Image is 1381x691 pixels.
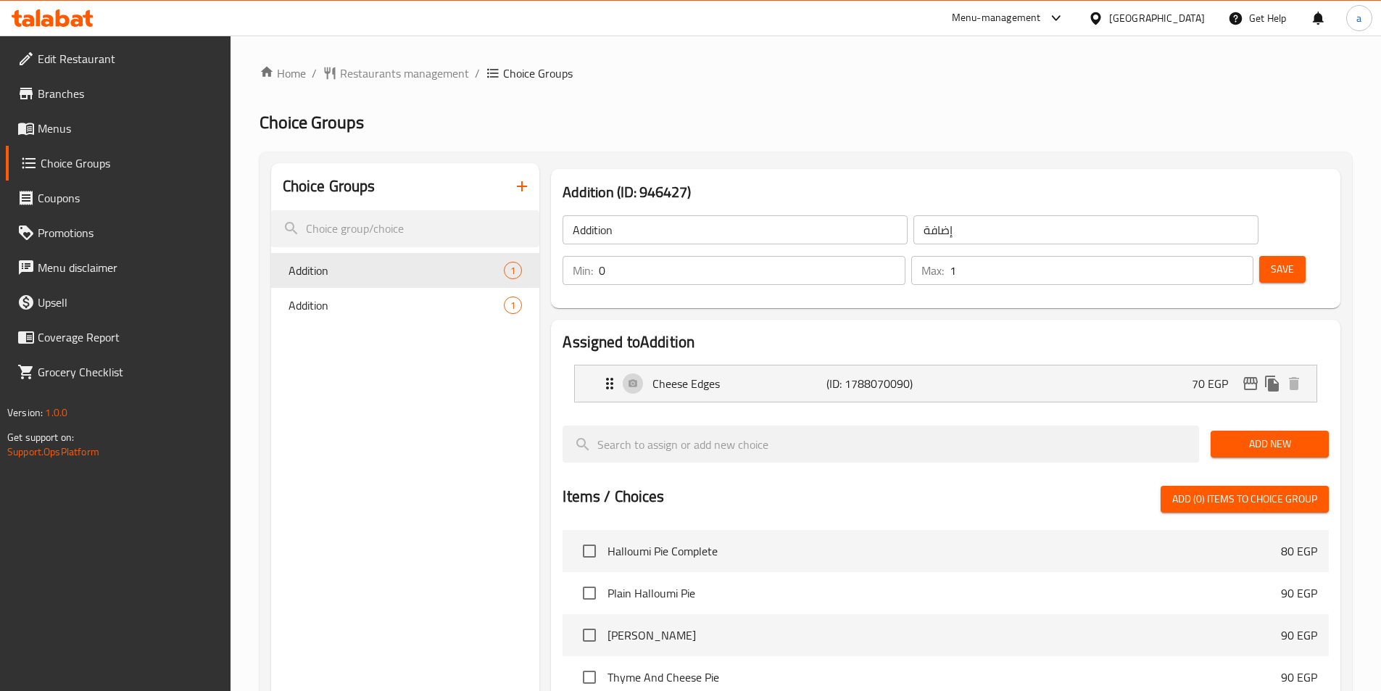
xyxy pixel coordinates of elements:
[38,363,219,381] span: Grocery Checklist
[6,250,231,285] a: Menu disclaimer
[1281,542,1317,560] p: 80 EGP
[38,224,219,241] span: Promotions
[7,403,43,422] span: Version:
[340,65,469,82] span: Restaurants management
[1222,435,1317,453] span: Add New
[574,536,605,566] span: Select choice
[6,146,231,181] a: Choice Groups
[1271,260,1294,278] span: Save
[7,442,99,461] a: Support.OpsPlatform
[563,426,1199,463] input: search
[652,375,826,392] p: Cheese Edges
[1211,431,1329,458] button: Add New
[1261,373,1283,394] button: duplicate
[289,297,505,314] span: Addition
[1240,373,1261,394] button: edit
[607,669,1281,686] span: Thyme And Cheese Pie
[38,294,219,311] span: Upsell
[575,365,1316,402] div: Expand
[505,299,521,313] span: 1
[505,264,521,278] span: 1
[323,65,469,82] a: Restaurants management
[503,65,573,82] span: Choice Groups
[271,253,540,288] div: Addition1
[260,65,306,82] a: Home
[1281,669,1317,686] p: 90 EGP
[1259,256,1306,283] button: Save
[260,106,364,138] span: Choice Groups
[563,359,1329,408] li: Expand
[607,542,1281,560] span: Halloumi Pie Complete
[574,578,605,608] span: Select choice
[1172,490,1317,508] span: Add (0) items to choice group
[1281,626,1317,644] p: 90 EGP
[574,620,605,650] span: Select choice
[6,320,231,355] a: Coverage Report
[1356,10,1361,26] span: a
[38,120,219,137] span: Menus
[504,297,522,314] div: Choices
[1161,486,1329,513] button: Add (0) items to choice group
[563,181,1329,204] h3: Addition (ID: 946427)
[312,65,317,82] li: /
[573,262,593,279] p: Min:
[271,210,540,247] input: search
[826,375,942,392] p: (ID: 1788070090)
[1281,584,1317,602] p: 90 EGP
[921,262,944,279] p: Max:
[7,428,74,447] span: Get support on:
[6,181,231,215] a: Coupons
[45,403,67,422] span: 1.0.0
[563,331,1329,353] h2: Assigned to Addition
[6,41,231,76] a: Edit Restaurant
[563,486,664,508] h2: Items / Choices
[271,288,540,323] div: Addition1
[6,355,231,389] a: Grocery Checklist
[607,584,1281,602] span: Plain Halloumi Pie
[6,76,231,111] a: Branches
[504,262,522,279] div: Choices
[38,85,219,102] span: Branches
[289,262,505,279] span: Addition
[41,154,219,172] span: Choice Groups
[6,215,231,250] a: Promotions
[952,9,1041,27] div: Menu-management
[38,328,219,346] span: Coverage Report
[607,626,1281,644] span: [PERSON_NAME]
[38,50,219,67] span: Edit Restaurant
[38,259,219,276] span: Menu disclaimer
[475,65,480,82] li: /
[283,175,376,197] h2: Choice Groups
[1192,375,1240,392] p: 70 EGP
[260,65,1352,82] nav: breadcrumb
[1283,373,1305,394] button: delete
[6,111,231,146] a: Menus
[38,189,219,207] span: Coupons
[1109,10,1205,26] div: [GEOGRAPHIC_DATA]
[6,285,231,320] a: Upsell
